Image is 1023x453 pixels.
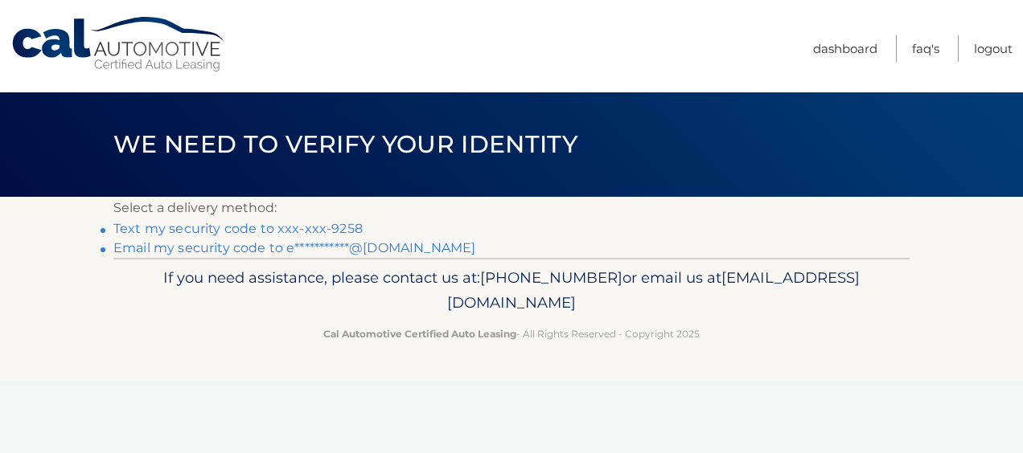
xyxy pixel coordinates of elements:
[813,35,877,62] a: Dashboard
[323,328,516,340] strong: Cal Automotive Certified Auto Leasing
[124,325,899,342] p: - All Rights Reserved - Copyright 2025
[113,221,363,236] a: Text my security code to xxx-xxx-9258
[113,197,910,219] p: Select a delivery method:
[10,16,228,73] a: Cal Automotive
[912,35,939,62] a: FAQ's
[124,265,899,316] p: If you need assistance, please contact us at: or email us at
[974,35,1013,62] a: Logout
[480,268,622,287] span: [PHONE_NUMBER]
[113,129,577,159] span: We need to verify your identity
